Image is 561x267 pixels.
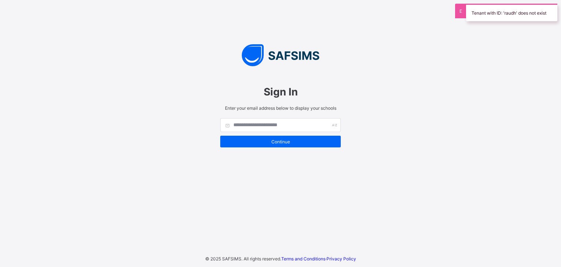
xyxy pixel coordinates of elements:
img: SAFSIMS Logo [213,44,348,66]
span: Continue [226,139,335,144]
span: · [281,256,356,262]
a: Privacy Policy [327,256,356,262]
span: Enter your email address below to display your schools [220,105,341,111]
span: © 2025 SAFSIMS. All rights reserved. [205,256,281,262]
a: Terms and Conditions [281,256,325,262]
div: Tenant with ID: 'raudh' does not exist [466,4,557,21]
span: Sign In [220,86,341,98]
